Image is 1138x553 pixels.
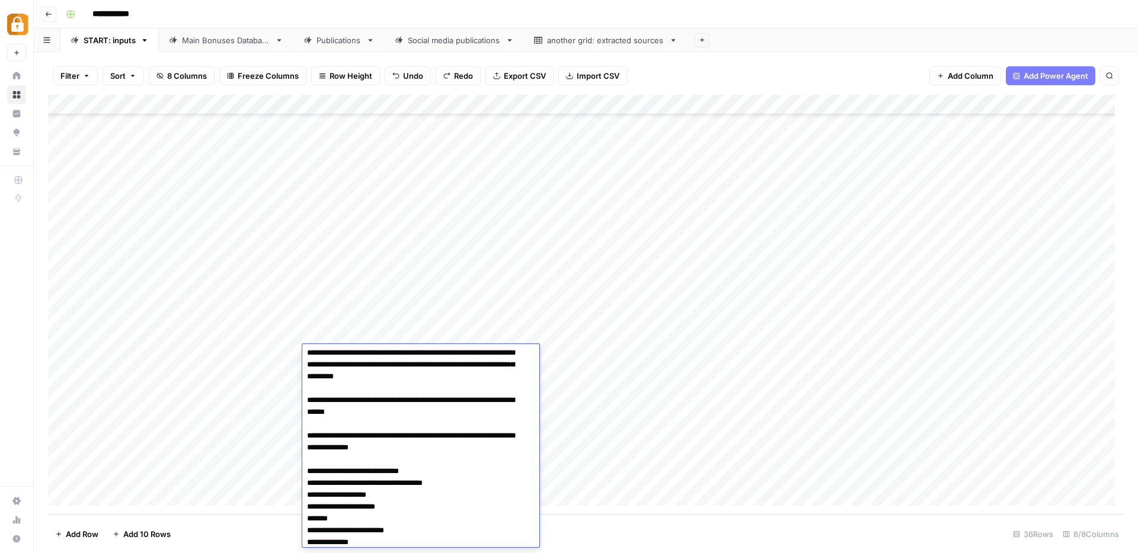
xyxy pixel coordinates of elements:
button: Workspace: Adzz [7,9,26,39]
a: Your Data [7,142,26,161]
button: Add Power Agent [1006,66,1095,85]
span: 8 Columns [167,70,207,82]
a: START: inputs [60,28,159,52]
button: Add Row [48,525,106,544]
a: Opportunities [7,123,26,142]
button: Help + Support [7,529,26,548]
span: Sort [110,70,126,82]
span: Import CSV [577,70,619,82]
a: Insights [7,104,26,123]
div: Main Bonuses Database [182,34,270,46]
span: Freeze Columns [238,70,299,82]
button: Filter [53,66,98,85]
span: Add 10 Rows [123,528,171,540]
span: Add Power Agent [1024,70,1088,82]
button: Row Height [311,66,380,85]
button: Add Column [929,66,1001,85]
span: Filter [60,70,79,82]
span: Redo [454,70,473,82]
a: Publications [293,28,385,52]
span: Export CSV [504,70,546,82]
div: 36 Rows [1008,525,1058,544]
button: Export CSV [485,66,554,85]
button: Redo [436,66,481,85]
a: another grid: extracted sources [524,28,688,52]
a: Browse [7,85,26,104]
span: Undo [403,70,423,82]
span: Add Column [948,70,993,82]
div: 8/8 Columns [1058,525,1124,544]
a: Main Bonuses Database [159,28,293,52]
div: Social media publications [408,34,501,46]
div: START: inputs [84,34,136,46]
button: Undo [385,66,431,85]
button: Add 10 Rows [106,525,178,544]
span: Add Row [66,528,98,540]
div: another grid: extracted sources [547,34,664,46]
div: Publications [317,34,362,46]
button: 8 Columns [149,66,215,85]
a: Social media publications [385,28,524,52]
img: Adzz Logo [7,14,28,35]
button: Import CSV [558,66,627,85]
a: Settings [7,491,26,510]
a: Usage [7,510,26,529]
a: Home [7,66,26,85]
button: Freeze Columns [219,66,306,85]
button: Sort [103,66,144,85]
span: Row Height [330,70,372,82]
